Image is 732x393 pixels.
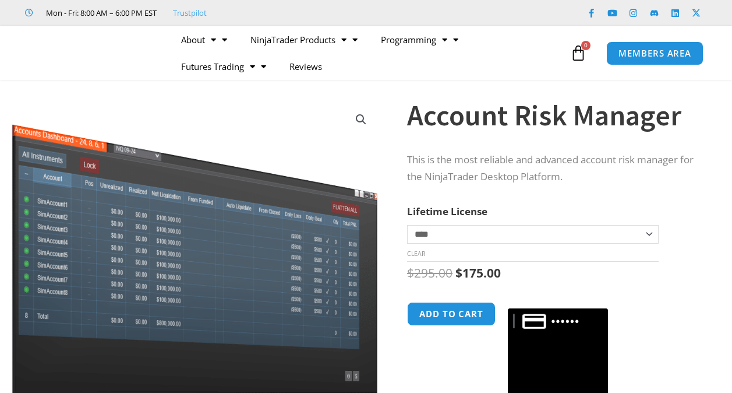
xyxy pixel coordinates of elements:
a: View full-screen image gallery [351,109,372,130]
text: •••••• [551,315,581,328]
img: LogoAI | Affordable Indicators – NinjaTrader [26,32,151,74]
a: 0 [553,36,604,70]
bdi: 295.00 [407,265,452,281]
a: Reviews [278,53,334,80]
span: $ [407,265,414,281]
a: Futures Trading [169,53,278,80]
a: Clear options [407,250,425,258]
button: Add to cart [407,302,496,326]
p: This is the most reliable and advanced account risk manager for the NinjaTrader Desktop Platform. [407,152,703,185]
span: $ [455,265,462,281]
span: MEMBERS AREA [618,49,691,58]
h1: Account Risk Manager [407,95,703,136]
bdi: 175.00 [455,265,501,281]
a: Programming [369,26,470,53]
nav: Menu [169,26,568,80]
span: Mon - Fri: 8:00 AM – 6:00 PM EST [43,6,157,20]
a: About [169,26,239,53]
iframe: Secure payment input frame [505,300,610,301]
a: Trustpilot [173,6,207,20]
a: MEMBERS AREA [606,41,703,65]
a: NinjaTrader Products [239,26,369,53]
span: 0 [581,41,590,50]
label: Lifetime License [407,205,487,218]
